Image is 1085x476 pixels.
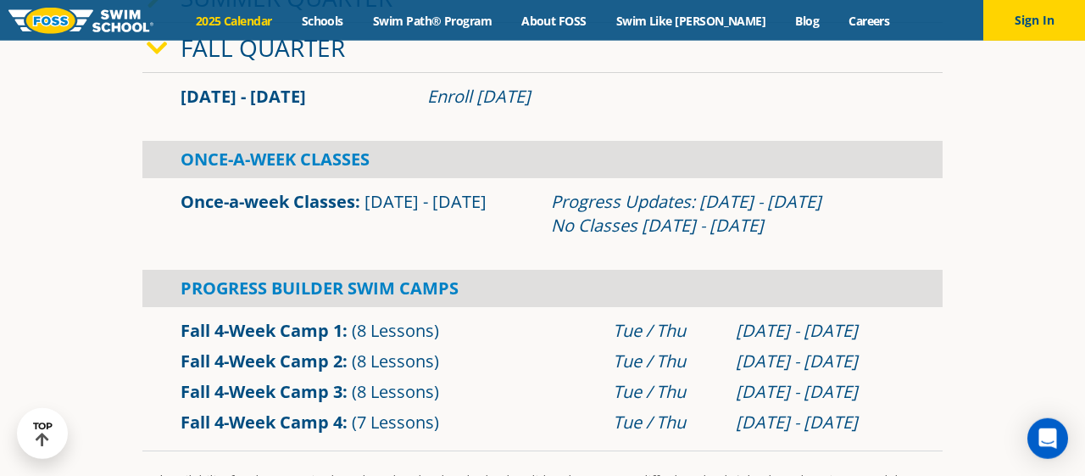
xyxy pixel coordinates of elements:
[613,350,720,373] div: Tue / Thu
[736,350,904,373] div: [DATE] - [DATE]
[1027,418,1068,459] div: Open Intercom Messenger
[352,411,439,434] span: (7 Lessons)
[181,190,355,213] a: Once-a-week Classes
[358,13,506,29] a: Swim Path® Program
[181,380,342,403] a: Fall 4-Week Camp 3
[181,411,342,434] a: Fall 4-Week Camp 4
[507,13,602,29] a: About FOSS
[427,85,904,109] div: Enroll [DATE]
[287,13,358,29] a: Schools
[352,319,439,342] span: (8 Lessons)
[781,13,834,29] a: Blog
[601,13,781,29] a: Swim Like [PERSON_NAME]
[8,8,153,34] img: FOSS Swim School Logo
[613,411,720,434] div: Tue / Thu
[551,190,904,238] div: Progress Updates: [DATE] - [DATE] No Classes [DATE] - [DATE]
[142,141,943,178] div: Once-A-Week Classes
[736,411,904,434] div: [DATE] - [DATE]
[613,319,720,343] div: Tue / Thu
[181,31,345,64] a: Fall Quarter
[181,13,287,29] a: 2025 Calendar
[613,380,720,404] div: Tue / Thu
[364,190,487,213] span: [DATE] - [DATE]
[736,319,904,343] div: [DATE] - [DATE]
[181,85,306,108] span: [DATE] - [DATE]
[352,380,439,403] span: (8 Lessons)
[33,421,53,447] div: TOP
[736,380,904,404] div: [DATE] - [DATE]
[352,350,439,372] span: (8 Lessons)
[834,13,904,29] a: Careers
[181,319,342,342] a: Fall 4-Week Camp 1
[142,270,943,307] div: Progress Builder Swim Camps
[181,350,342,372] a: Fall 4-Week Camp 2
